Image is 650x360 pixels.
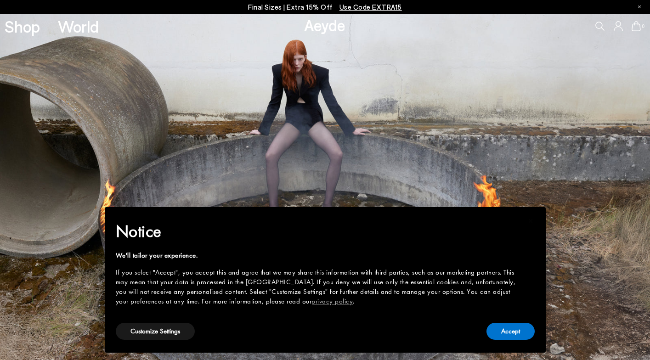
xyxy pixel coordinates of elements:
[304,15,345,34] a: Aeyde
[58,18,99,34] a: World
[116,323,195,340] button: Customize Settings
[632,21,641,31] a: 0
[248,1,402,13] p: Final Sizes | Extra 15% Off
[520,210,542,232] button: Close this notice
[339,3,402,11] span: Navigate to /collections/ss25-final-sizes
[116,219,520,243] h2: Notice
[116,268,520,306] div: If you select "Accept", you accept this and agree that we may share this information with third p...
[528,214,534,228] span: ×
[311,297,353,306] a: privacy policy
[116,251,520,260] div: We'll tailor your experience.
[641,24,645,29] span: 0
[5,18,40,34] a: Shop
[486,323,535,340] button: Accept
